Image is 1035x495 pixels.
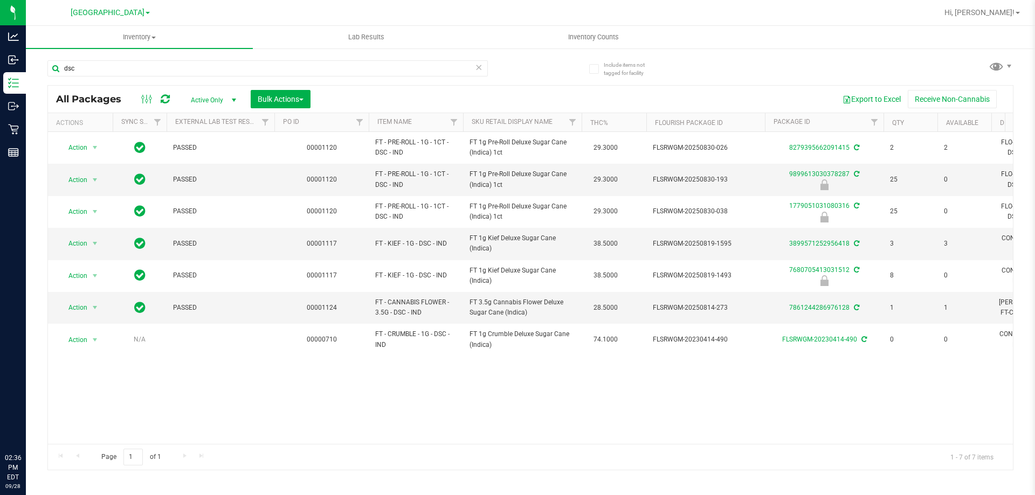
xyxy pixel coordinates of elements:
[59,172,88,187] span: Action
[763,179,885,190] div: Administrative Hold
[588,140,623,156] span: 29.3000
[470,169,575,190] span: FT 1g Pre-Roll Deluxe Sugar Cane (Indica) 1ct
[789,266,850,274] a: 7680705413031512
[375,137,457,158] span: FT - PRE-ROLL - 1G - 1CT - DSC - IND
[134,172,146,187] span: In Sync
[944,239,985,249] span: 3
[944,270,985,281] span: 0
[588,204,623,219] span: 29.3000
[175,118,260,126] a: External Lab Test Result
[588,300,623,316] span: 28.5000
[92,449,170,465] span: Page of 1
[890,303,931,313] span: 1
[173,206,268,217] span: PASSED
[8,101,19,111] inline-svg: Outbound
[258,95,303,103] span: Bulk Actions
[283,118,299,126] a: PO ID
[56,93,132,105] span: All Packages
[149,113,167,131] a: Filter
[375,201,457,222] span: FT - PRE-ROLL - 1G - 1CT - DSC - IND
[8,147,19,158] inline-svg: Reports
[852,304,859,311] span: Sync from Compliance System
[59,140,88,155] span: Action
[588,268,623,283] span: 38.5000
[653,270,758,281] span: FLSRWGM-20250819-1493
[88,268,102,283] span: select
[944,206,985,217] span: 0
[8,78,19,88] inline-svg: Inventory
[307,304,337,311] a: 00001124
[944,303,985,313] span: 1
[5,453,21,482] p: 02:36 PM EDT
[944,8,1015,17] span: Hi, [PERSON_NAME]!
[375,169,457,190] span: FT - PRE-ROLL - 1G - 1CT - DSC - IND
[88,236,102,251] span: select
[836,90,908,108] button: Export to Excel
[88,332,102,347] span: select
[26,26,253,48] a: Inventory
[307,144,337,151] a: 00001120
[134,204,146,219] span: In Sync
[946,119,978,127] a: Available
[789,202,850,210] a: 1779051031080316
[944,175,985,185] span: 0
[307,336,337,343] a: 00000710
[564,113,582,131] a: Filter
[88,300,102,315] span: select
[470,329,575,350] span: FT 1g Crumble Deluxe Sugar Cane (Indica)
[173,239,268,249] span: PASSED
[11,409,43,441] iframe: Resource center
[472,118,553,126] a: Sku Retail Display Name
[5,482,21,490] p: 09/28
[88,204,102,219] span: select
[307,207,337,215] a: 00001120
[47,60,488,76] input: Search Package ID, Item Name, SKU, Lot or Part Number...
[173,143,268,153] span: PASSED
[351,113,369,131] a: Filter
[866,113,884,131] a: Filter
[890,175,931,185] span: 25
[470,297,575,318] span: FT 3.5g Cannabis Flower Deluxe Sugar Cane (Indica)
[852,144,859,151] span: Sync from Compliance System
[852,240,859,247] span: Sync from Compliance System
[134,268,146,283] span: In Sync
[56,119,108,127] div: Actions
[334,32,399,42] span: Lab Results
[852,266,859,274] span: Sync from Compliance System
[121,118,163,126] a: Sync Status
[890,239,931,249] span: 3
[774,118,810,126] a: Package ID
[890,143,931,153] span: 2
[8,124,19,135] inline-svg: Retail
[470,201,575,222] span: FT 1g Pre-Roll Deluxe Sugar Cane (Indica) 1ct
[173,303,268,313] span: PASSED
[8,31,19,42] inline-svg: Analytics
[789,144,850,151] a: 8279395662091415
[59,204,88,219] span: Action
[892,119,904,127] a: Qty
[307,240,337,247] a: 00001117
[908,90,997,108] button: Receive Non-Cannabis
[944,143,985,153] span: 2
[71,8,144,17] span: [GEOGRAPHIC_DATA]
[375,329,457,350] span: FT - CRUMBLE - 1G - DSC - IND
[59,300,88,315] span: Action
[789,170,850,178] a: 9899613030378287
[653,303,758,313] span: FLSRWGM-20250814-273
[173,270,268,281] span: PASSED
[88,140,102,155] span: select
[604,61,658,77] span: Include items not tagged for facility
[480,26,707,48] a: Inventory Counts
[653,334,758,345] span: FLSRWGM-20230414-490
[942,449,1002,465] span: 1 - 7 of 7 items
[860,336,867,343] span: Sync from Compliance System
[890,206,931,217] span: 25
[653,175,758,185] span: FLSRWGM-20250830-193
[375,297,457,318] span: FT - CANNABIS FLOWER - 3.5G - DSC - IND
[763,275,885,286] div: Quarantine
[251,90,310,108] button: Bulk Actions
[590,119,608,127] a: THC%
[470,266,575,286] span: FT 1g Kief Deluxe Sugar Cane (Indica)
[134,236,146,251] span: In Sync
[257,113,274,131] a: Filter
